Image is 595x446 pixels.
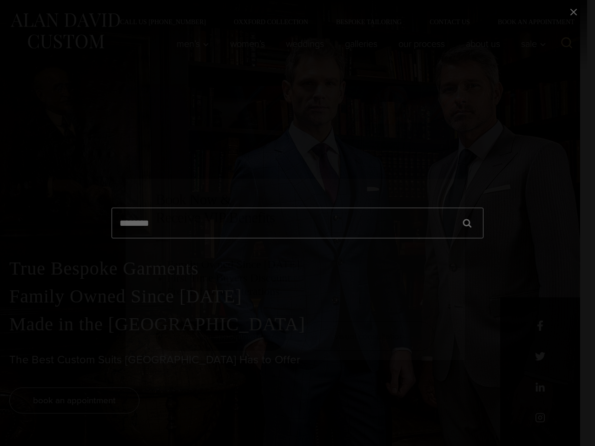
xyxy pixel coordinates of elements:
h3: Free Lifetime Alterations [167,285,435,298]
a: book an appointment [156,321,286,351]
h3: Family Owned Since [DATE] [167,258,435,271]
h3: First Time Buyers Discount [167,271,435,285]
button: Close [459,80,471,92]
h2: Book Now & Receive VIP Benefits [156,190,435,226]
a: visual consultation [304,321,435,351]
